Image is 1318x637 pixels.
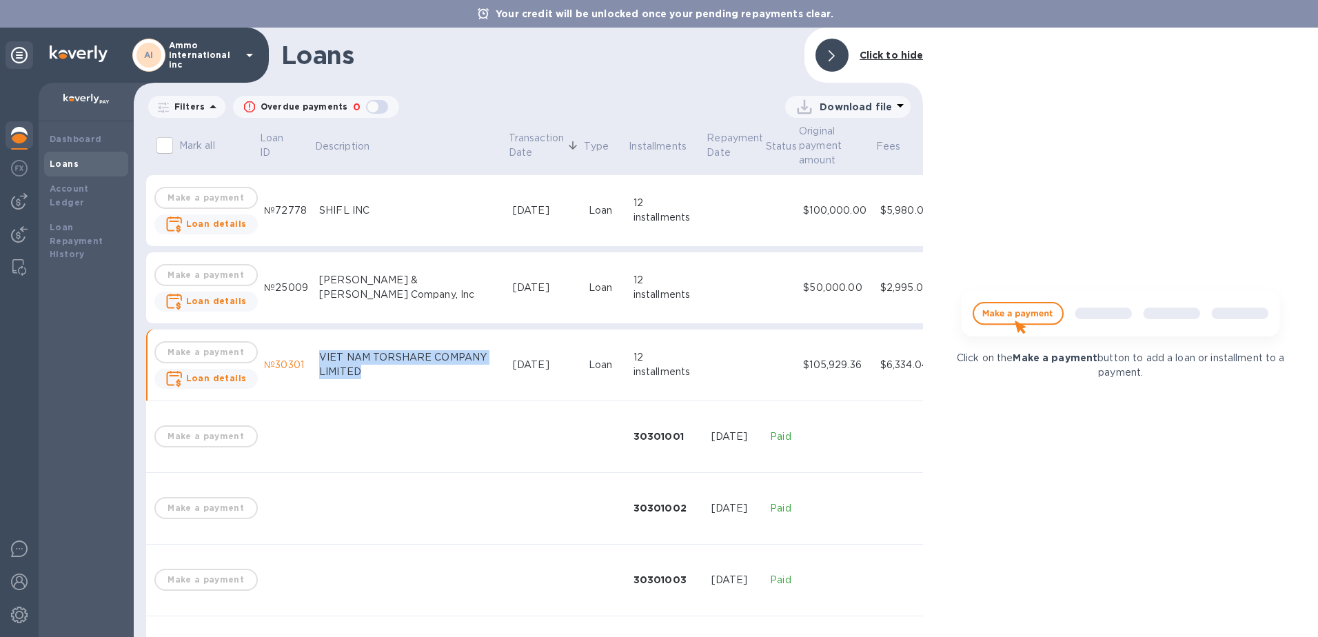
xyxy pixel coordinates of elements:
div: №30301 [264,358,308,372]
p: Loan ID [260,131,294,160]
b: Click to hide [860,50,924,61]
div: [DATE] [711,429,760,444]
span: Description [315,139,387,154]
div: $100,000.00 [803,203,869,218]
p: Paid [770,501,792,516]
b: Dashboard [50,134,102,144]
b: Loans [50,159,79,169]
div: VIET NAM TORSHARE COMPANY LIMITED [319,350,502,379]
p: Original payment amount [799,124,855,168]
h1: Loans [281,41,793,70]
button: Loan details [154,214,258,234]
div: №72778 [264,203,308,218]
div: 12 installments [633,273,700,302]
div: $2,995.04 [880,281,935,295]
b: Make a payment [1013,352,1097,363]
p: Download file [820,100,892,114]
div: №25009 [264,281,308,295]
p: Mark all [179,139,215,153]
p: Type [584,139,609,154]
b: Loan details [186,219,247,229]
span: Transaction Date [509,131,582,160]
span: Type [584,139,627,154]
div: Loan [589,203,622,218]
button: Loan details [154,292,258,312]
b: Loan Repayment History [50,222,103,260]
p: Paid [770,429,792,444]
span: Original payment amount [799,124,873,168]
button: Overdue payments0 [233,96,399,118]
p: Transaction Date [509,131,564,160]
p: Status [766,139,797,154]
span: Loan ID [260,131,312,160]
p: 0 [353,100,361,114]
b: Account Ledger [50,183,89,208]
div: 30301001 [633,429,700,443]
div: $6,334.04 [880,358,935,372]
div: $105,929.36 [803,358,869,372]
b: Your credit will be unlocked once your pending repayments clear. [496,8,833,19]
div: 12 installments [633,196,700,225]
div: [DATE] [513,358,578,372]
b: Loan details [186,296,247,306]
p: Filters [169,101,205,112]
div: [DATE] [513,281,578,295]
div: Unpin categories [6,41,33,69]
div: 30301003 [633,573,700,587]
p: Installments [629,139,687,154]
div: Loan [589,281,622,295]
p: Paid [770,573,792,587]
div: [PERSON_NAME] & [PERSON_NAME] Company, Inc [319,273,502,302]
p: Description [315,139,369,154]
div: $50,000.00 [803,281,869,295]
div: $5,980.08 [880,203,935,218]
p: Overdue payments [261,101,347,113]
img: Foreign exchange [11,160,28,176]
span: Fees [876,139,919,154]
p: Click on the button to add a loan or installment to a payment. [950,351,1292,380]
div: Loan [589,358,622,372]
img: Logo [50,45,108,62]
div: 12 installments [633,350,700,379]
span: Installments [629,139,704,154]
b: AI [144,50,154,60]
div: [DATE] [711,573,760,587]
b: Loan details [186,373,247,383]
div: [DATE] [513,203,578,218]
div: 30301002 [633,501,700,515]
p: Fees [876,139,901,154]
button: Loan details [154,369,258,389]
p: Ammo international inc [169,41,238,70]
div: SHIFL INC [319,203,502,218]
p: Repayment Date [707,131,763,160]
div: [DATE] [711,501,760,516]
